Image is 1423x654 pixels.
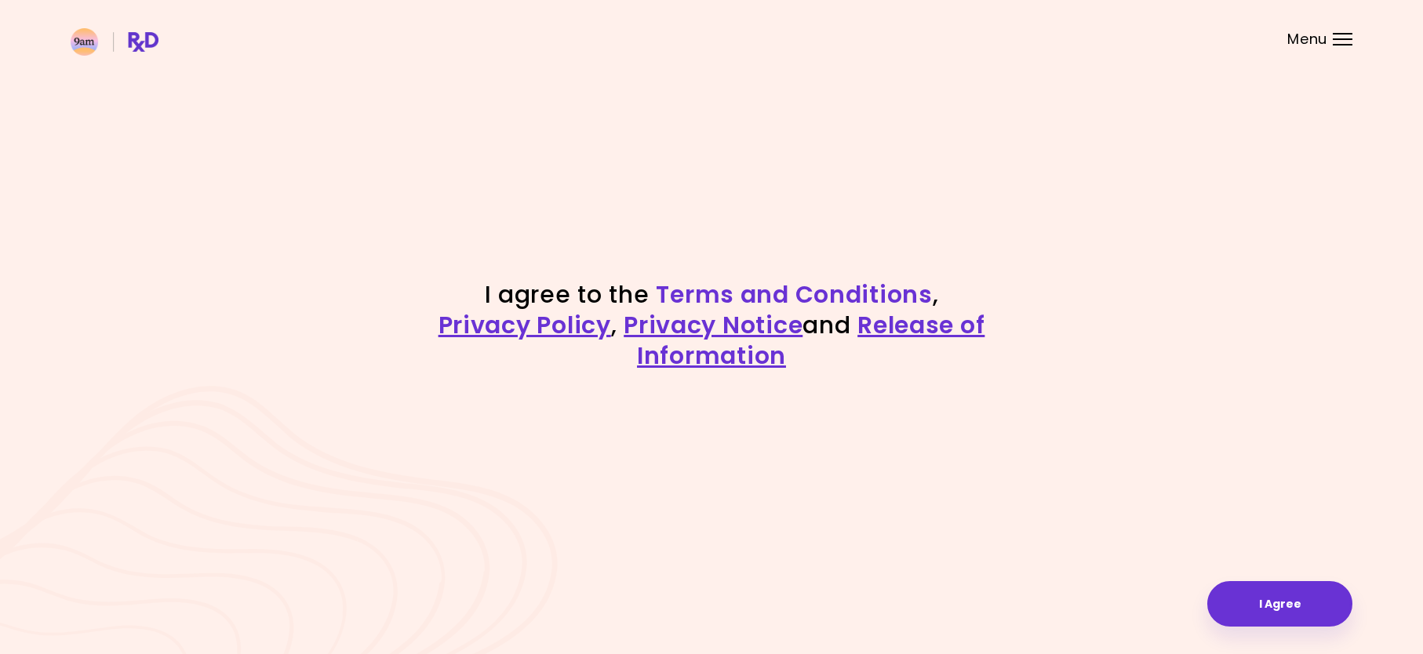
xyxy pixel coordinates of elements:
a: Privacy Notice [624,308,802,342]
button: I Agree [1207,581,1352,627]
a: Privacy Policy [439,308,611,342]
h1: I agree to the , , and [437,279,986,371]
a: Terms and Conditions [656,278,932,311]
span: Menu [1287,32,1327,46]
img: RxDiet [71,28,158,56]
a: Release of Information [637,308,984,372]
